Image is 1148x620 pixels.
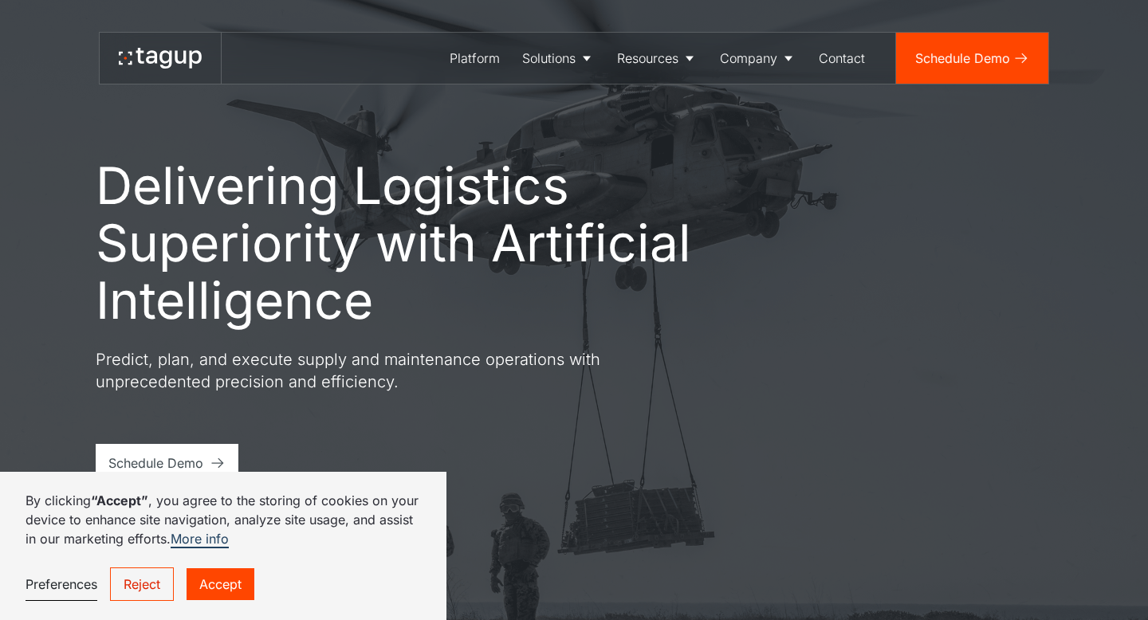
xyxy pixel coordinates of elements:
[709,33,808,84] a: Company
[26,491,421,548] p: By clicking , you agree to the storing of cookies on your device to enhance site navigation, anal...
[96,157,765,329] h1: Delivering Logistics Superiority with Artificial Intelligence
[187,568,254,600] a: Accept
[450,49,500,68] div: Platform
[606,33,709,84] a: Resources
[438,33,511,84] a: Platform
[96,444,238,482] a: Schedule Demo
[108,453,203,473] div: Schedule Demo
[896,33,1048,84] a: Schedule Demo
[26,568,97,601] a: Preferences
[171,531,229,548] a: More info
[110,567,174,601] a: Reject
[96,348,670,393] p: Predict, plan, and execute supply and maintenance operations with unprecedented precision and eff...
[617,49,678,68] div: Resources
[819,49,865,68] div: Contact
[511,33,606,84] a: Solutions
[915,49,1010,68] div: Schedule Demo
[522,49,576,68] div: Solutions
[808,33,876,84] a: Contact
[720,49,777,68] div: Company
[91,492,148,508] strong: “Accept”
